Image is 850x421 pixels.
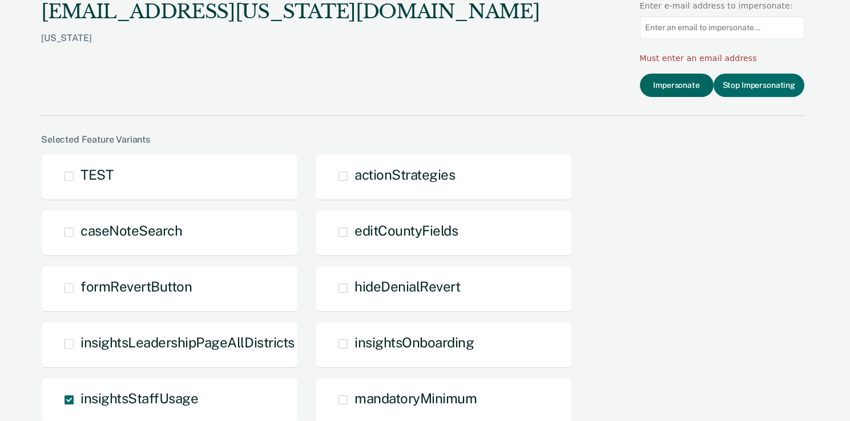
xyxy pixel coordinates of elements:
button: Stop Impersonating [714,74,804,97]
span: caseNoteSearch [80,222,182,238]
span: actionStrategies [354,167,455,183]
input: Enter an email to impersonate... [640,17,804,39]
div: Selected Feature Variants [41,134,804,145]
span: hideDenialRevert [354,278,460,294]
span: TEST [80,167,113,183]
span: formRevertButton [80,278,192,294]
div: Must enter an email address [640,52,804,64]
span: insightsOnboarding [354,334,474,350]
span: insightsStaffUsage [80,390,198,406]
span: insightsLeadershipPageAllDistricts [80,334,295,350]
span: editCountyFields [354,222,458,238]
button: Impersonate [640,74,714,97]
span: mandatoryMinimum [354,390,477,406]
div: [US_STATE] [41,33,539,62]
